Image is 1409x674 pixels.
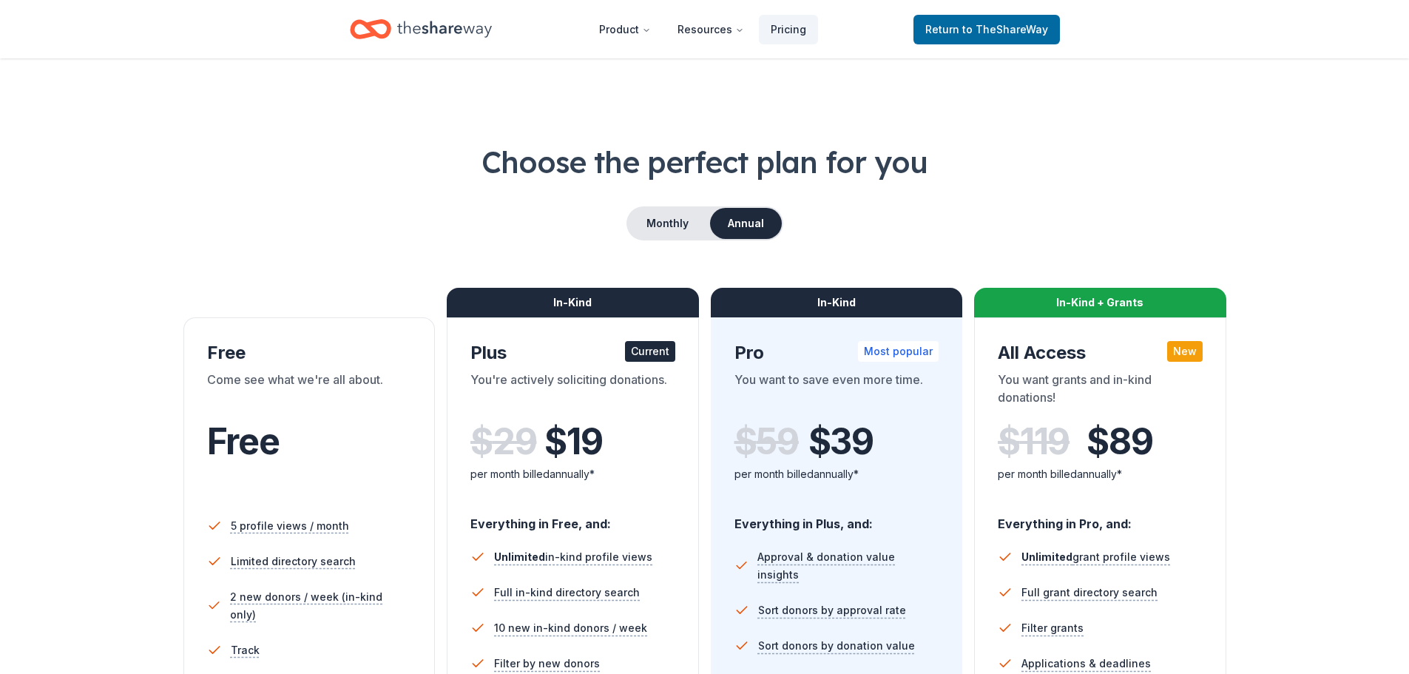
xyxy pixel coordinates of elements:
div: You want grants and in-kind donations! [998,371,1203,412]
div: Everything in Pro, and: [998,502,1203,533]
div: New [1167,341,1203,362]
span: in-kind profile views [494,550,652,563]
span: to TheShareWay [962,23,1048,36]
div: You want to save even more time. [734,371,939,412]
button: Resources [666,15,756,44]
span: Full grant directory search [1021,584,1158,601]
div: All Access [998,341,1203,365]
div: In-Kind + Grants [974,288,1226,317]
span: Track [231,641,260,659]
div: Free [207,341,412,365]
span: Return [925,21,1048,38]
nav: Main [587,12,818,47]
div: Come see what we're all about. [207,371,412,412]
h1: Choose the perfect plan for you [59,141,1350,183]
div: Everything in Free, and: [470,502,675,533]
span: Sort donors by approval rate [758,601,906,619]
button: Annual [710,208,782,239]
span: 2 new donors / week (in-kind only) [230,588,411,624]
div: Most popular [858,341,939,362]
a: Returnto TheShareWay [913,15,1060,44]
span: Unlimited [1021,550,1072,563]
span: 5 profile views / month [231,517,349,535]
div: Pro [734,341,939,365]
span: Filter grants [1021,619,1084,637]
div: per month billed annually* [998,465,1203,483]
span: $ 19 [544,421,602,462]
span: $ 89 [1087,421,1152,462]
span: Unlimited [494,550,545,563]
a: Pricing [759,15,818,44]
span: $ 39 [808,421,874,462]
div: Plus [470,341,675,365]
span: Full in-kind directory search [494,584,640,601]
div: In-Kind [447,288,699,317]
span: Free [207,419,280,463]
button: Product [587,15,663,44]
button: Monthly [628,208,707,239]
span: Approval & donation value insights [757,548,939,584]
div: You're actively soliciting donations. [470,371,675,412]
div: Current [625,341,675,362]
span: Applications & deadlines [1021,655,1151,673]
div: Everything in Plus, and: [734,502,939,533]
div: per month billed annually* [470,465,675,483]
a: Home [350,12,492,47]
span: Filter by new donors [494,655,600,673]
div: In-Kind [711,288,963,317]
span: grant profile views [1021,550,1170,563]
span: Sort donors by donation value [758,637,915,655]
div: per month billed annually* [734,465,939,483]
span: Limited directory search [231,553,356,570]
span: 10 new in-kind donors / week [494,619,647,637]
